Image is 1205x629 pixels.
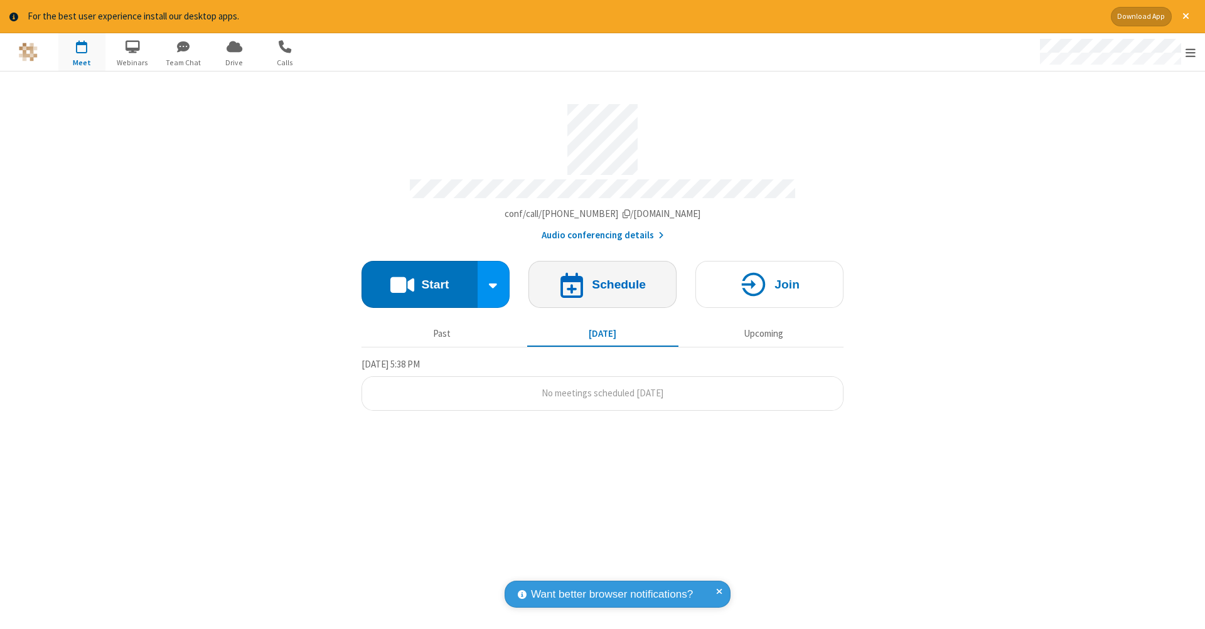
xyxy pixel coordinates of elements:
button: Copy my meeting room linkCopy my meeting room link [505,207,701,221]
button: Download App [1111,7,1172,26]
button: Join [695,261,843,308]
span: Copy my meeting room link [505,208,701,219]
span: [DATE] 5:38 PM [361,358,420,370]
div: Start conference options [478,261,510,308]
div: For the best user experience install our desktop apps. [28,9,1101,24]
section: Today's Meetings [361,357,843,411]
h4: Start [421,278,449,290]
span: Calls [262,57,309,68]
button: Upcoming [688,322,839,346]
button: Close alert [1176,7,1196,26]
section: Account details [361,95,843,242]
button: Past [367,322,518,346]
span: No meetings scheduled [DATE] [542,387,663,399]
button: Logo [4,33,51,71]
button: [DATE] [527,322,678,346]
img: QA Selenium DO NOT DELETE OR CHANGE [19,43,38,61]
span: Drive [211,57,258,68]
span: Want better browser notifications? [531,586,693,603]
h4: Join [774,278,800,290]
span: Webinars [109,57,156,68]
button: Audio conferencing details [542,228,664,243]
span: Team Chat [160,57,207,68]
button: Schedule [528,261,677,308]
div: Open menu [1028,33,1205,71]
span: Meet [58,57,105,68]
button: Start [361,261,478,308]
h4: Schedule [592,278,646,290]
